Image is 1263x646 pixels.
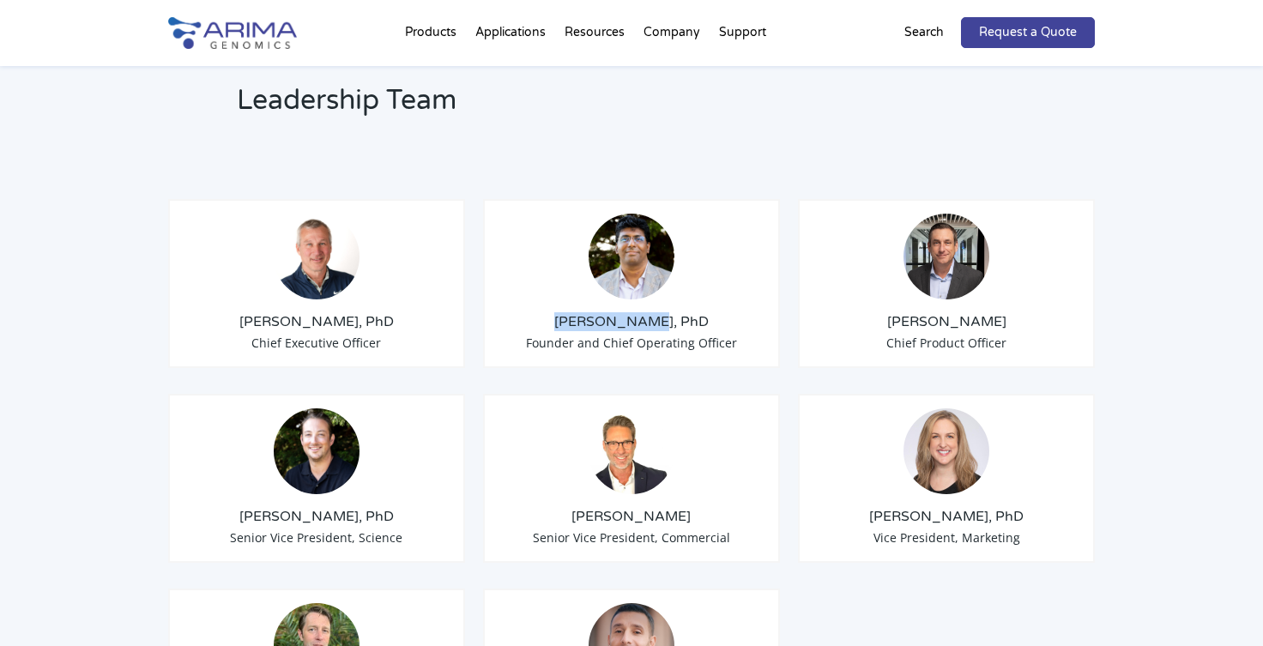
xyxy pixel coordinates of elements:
a: Request a Quote [961,17,1095,48]
img: Chris-Roberts.jpg [903,214,989,299]
img: Arima-Genomics-logo [168,17,297,49]
h3: [PERSON_NAME], PhD [813,507,1080,526]
img: 19364919-cf75-45a2-a608-1b8b29f8b955.jpg [903,408,989,494]
span: Founder and Chief Operating Officer [526,335,737,351]
h3: [PERSON_NAME] [498,507,765,526]
img: Tom-Willis.jpg [274,214,360,299]
span: Chief Product Officer [886,335,1006,351]
img: Anthony-Schmitt_Arima-Genomics.png [274,408,360,494]
h3: [PERSON_NAME], PhD [183,312,450,331]
h3: [PERSON_NAME], PhD [183,507,450,526]
span: Vice President, Marketing [873,529,1020,546]
img: Sid-Selvaraj_Arima-Genomics.png [589,214,674,299]
p: Search [904,21,944,44]
img: David-Duvall-Headshot.jpg [589,408,674,494]
span: Senior Vice President, Commercial [533,529,730,546]
span: Chief Executive Officer [251,335,381,351]
h3: [PERSON_NAME], PhD [498,312,765,331]
h3: [PERSON_NAME] [813,312,1080,331]
h2: Leadership Team [237,82,850,133]
span: Senior Vice President, Science [230,529,402,546]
